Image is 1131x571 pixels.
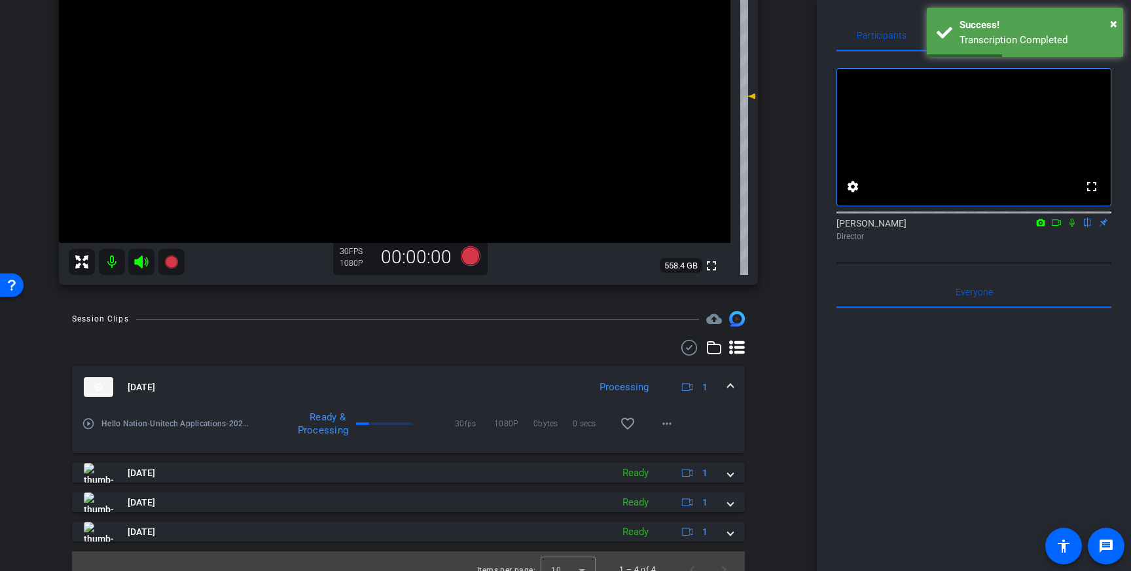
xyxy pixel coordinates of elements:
[84,377,113,397] img: thumb-nail
[82,417,95,430] mat-icon: play_circle_outline
[349,247,363,256] span: FPS
[291,411,352,437] div: Ready & Processing
[956,287,993,297] span: Everyone
[960,33,1113,48] div: Transcription Completed
[72,492,745,512] mat-expansion-panel-header: thumb-nail[DATE]Ready1
[128,466,155,480] span: [DATE]
[1056,538,1071,554] mat-icon: accessibility
[455,417,494,430] span: 30fps
[84,522,113,542] img: thumb-nail
[845,179,861,194] mat-icon: settings
[857,31,907,40] span: Participants
[84,492,113,512] img: thumb-nail
[1080,216,1096,228] mat-icon: flip
[72,522,745,542] mat-expansion-panel-header: thumb-nail[DATE]Ready1
[340,258,372,268] div: 1080P
[836,217,1111,242] div: [PERSON_NAME]
[72,463,745,483] mat-expansion-panel-header: thumb-nail[DATE]Ready1
[573,417,612,430] span: 0 secs
[740,88,756,104] mat-icon: 0 dB
[706,311,722,327] mat-icon: cloud_upload
[84,463,113,483] img: thumb-nail
[960,18,1113,33] div: Success!
[702,380,708,394] span: 1
[702,525,708,539] span: 1
[72,366,745,408] mat-expansion-panel-header: thumb-nail[DATE]Processing1
[620,416,636,432] mat-icon: favorite_border
[72,312,129,325] div: Session Clips
[128,496,155,509] span: [DATE]
[1110,16,1117,31] span: ×
[616,525,655,540] div: Ready
[340,246,372,257] div: 30
[533,417,573,430] span: 0bytes
[593,380,655,395] div: Processing
[1098,538,1114,554] mat-icon: message
[494,417,533,430] span: 1080P
[836,230,1111,242] div: Director
[660,258,702,274] span: 558.4 GB
[72,408,745,453] div: thumb-nail[DATE]Processing1
[1110,14,1117,33] button: Close
[101,417,251,430] span: Hello Nation-Unitech Applications-2025-10-08-10-14-47-588-0
[372,246,460,268] div: 00:00:00
[659,416,675,432] mat-icon: more_horiz
[128,380,155,394] span: [DATE]
[702,496,708,509] span: 1
[616,495,655,510] div: Ready
[702,466,708,480] span: 1
[1084,179,1100,194] mat-icon: fullscreen
[706,311,722,327] span: Destinations for your clips
[704,258,719,274] mat-icon: fullscreen
[729,311,745,327] img: Session clips
[128,525,155,539] span: [DATE]
[616,466,655,481] div: Ready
